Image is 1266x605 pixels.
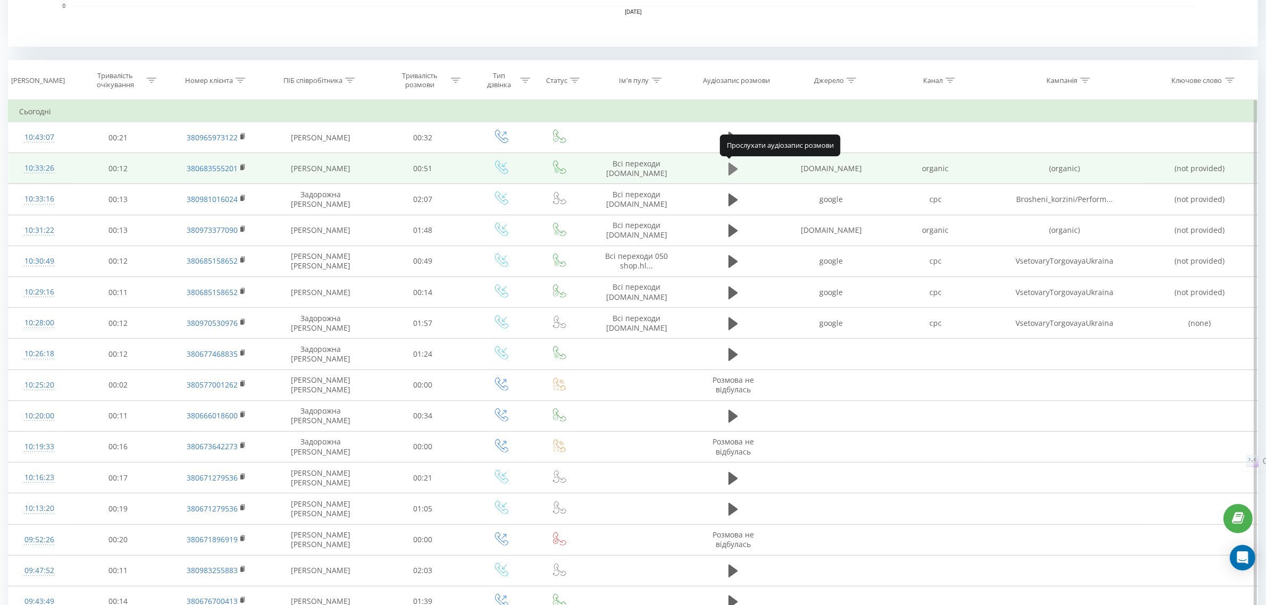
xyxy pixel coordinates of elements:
td: [PERSON_NAME] [266,215,374,246]
div: 10:25:20 [19,375,60,396]
td: 00:34 [374,400,471,431]
a: 380685158652 [187,256,238,266]
td: Задорожна [PERSON_NAME] [266,431,374,462]
td: 00:13 [70,184,166,215]
td: 00:02 [70,369,166,400]
text: 0 [62,3,65,9]
td: (not provided) [1142,246,1257,276]
td: 00:12 [70,246,166,276]
td: 00:12 [70,339,166,369]
td: 02:03 [374,555,471,586]
td: [PERSON_NAME] [PERSON_NAME] [266,246,374,276]
div: 10:29:16 [19,282,60,302]
div: Ім'я пулу [619,76,649,85]
div: Ключове слово [1172,76,1222,85]
text: [DATE] [625,10,642,15]
div: [PERSON_NAME] [11,76,65,85]
td: 00:00 [374,524,471,555]
div: 10:13:20 [19,498,60,519]
a: 380965973122 [187,132,238,142]
td: Задорожна [PERSON_NAME] [266,308,374,339]
span: Розмова не відбулась [712,375,754,394]
td: (not provided) [1142,215,1257,246]
div: 10:43:07 [19,127,60,148]
td: 01:48 [374,215,471,246]
td: 00:20 [70,524,166,555]
div: 10:33:16 [19,189,60,209]
div: 10:31:22 [19,220,60,241]
div: ПІБ співробітника [283,76,342,85]
a: 380577001262 [187,380,238,390]
td: 00:14 [374,277,471,308]
td: 00:21 [374,463,471,493]
div: 10:26:18 [19,343,60,364]
td: 02:07 [374,184,471,215]
td: Задорожна [PERSON_NAME] [266,184,374,215]
div: 10:20:00 [19,406,60,426]
span: Всі переходи 050 shop.hl... [605,251,668,271]
div: Джерело [814,76,844,85]
a: 380673642273 [187,441,238,451]
td: [PERSON_NAME] [266,122,374,153]
td: google [779,184,884,215]
a: 380983255883 [187,565,238,575]
td: VsetovaryTorgovayaUkraina [987,277,1142,308]
td: [PERSON_NAME] [PERSON_NAME] [266,524,374,555]
td: 00:49 [374,246,471,276]
td: [DOMAIN_NAME] [779,215,884,246]
a: 380671896919 [187,534,238,544]
div: 10:33:26 [19,158,60,179]
td: cpc [884,277,988,308]
div: 10:28:00 [19,313,60,333]
td: 00:17 [70,463,166,493]
td: VsetovaryTorgovayaUkraina [987,246,1142,276]
td: Задорожна [PERSON_NAME] [266,339,374,369]
a: 380970530976 [187,318,238,328]
td: google [779,246,884,276]
td: [PERSON_NAME] [PERSON_NAME] [266,463,374,493]
td: 01:24 [374,339,471,369]
td: 00:16 [70,431,166,462]
td: 01:57 [374,308,471,339]
td: (organic) [987,153,1142,184]
td: [PERSON_NAME] [PERSON_NAME] [266,493,374,524]
td: 00:12 [70,308,166,339]
td: 00:32 [374,122,471,153]
div: Прослухати аудіозапис розмови [720,135,841,156]
td: Всі переходи [DOMAIN_NAME] [586,215,687,246]
div: Тривалість розмови [391,71,448,89]
td: 01:05 [374,493,471,524]
td: VsetovaryTorgovayaUkraina [987,308,1142,339]
span: Розмова не відбулась [712,530,754,549]
a: 380671279536 [187,503,238,514]
td: 00:11 [70,400,166,431]
td: Задорожна [PERSON_NAME] [266,400,374,431]
td: 00:12 [70,153,166,184]
div: Аудіозапис розмови [703,76,770,85]
div: 09:47:52 [19,560,60,581]
a: 380973377090 [187,225,238,235]
div: Open Intercom Messenger [1230,545,1255,570]
td: organic [884,153,988,184]
td: google [779,277,884,308]
td: organic [884,215,988,246]
td: [PERSON_NAME] [PERSON_NAME] [266,369,374,400]
td: 00:21 [70,122,166,153]
td: Всі переходи [DOMAIN_NAME] [586,153,687,184]
div: 10:30:49 [19,251,60,272]
td: Всі переходи [DOMAIN_NAME] [586,308,687,339]
td: cpc [884,246,988,276]
td: (not provided) [1142,277,1257,308]
td: cpc [884,184,988,215]
td: 00:13 [70,215,166,246]
div: 09:52:26 [19,530,60,550]
div: 10:19:33 [19,436,60,457]
td: Всі переходи [DOMAIN_NAME] [586,184,687,215]
td: [DOMAIN_NAME] [779,153,884,184]
span: Розмова не відбулась [712,436,754,456]
a: 380683555201 [187,163,238,173]
div: Статус [546,76,567,85]
div: Тривалість очікування [87,71,144,89]
td: 00:00 [374,369,471,400]
td: Всі переходи [DOMAIN_NAME] [586,277,687,308]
